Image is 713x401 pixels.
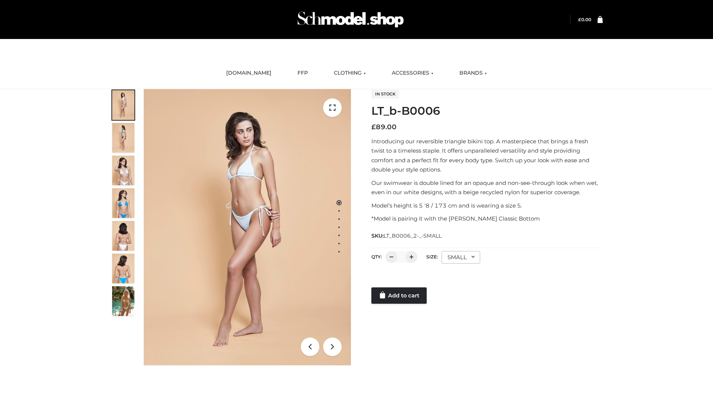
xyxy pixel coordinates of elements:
[112,90,134,120] img: ArielClassicBikiniTop_CloudNine_AzureSky_OW114ECO_1-scaled.jpg
[292,65,313,81] a: FFP
[442,251,480,264] div: SMALL
[221,65,277,81] a: [DOMAIN_NAME]
[371,123,397,131] bdi: 89.00
[454,65,492,81] a: BRANDS
[328,65,371,81] a: CLOTHING
[112,254,134,283] img: ArielClassicBikiniTop_CloudNine_AzureSky_OW114ECO_8-scaled.jpg
[144,89,351,365] img: ArielClassicBikiniTop_CloudNine_AzureSky_OW114ECO_1
[112,221,134,251] img: ArielClassicBikiniTop_CloudNine_AzureSky_OW114ECO_7-scaled.jpg
[426,254,438,260] label: Size:
[112,188,134,218] img: ArielClassicBikiniTop_CloudNine_AzureSky_OW114ECO_4-scaled.jpg
[371,231,442,240] span: SKU:
[371,123,376,131] span: £
[295,5,406,34] img: Schmodel Admin 964
[371,287,427,304] a: Add to cart
[371,214,603,224] p: *Model is pairing it with the [PERSON_NAME] Classic Bottom
[371,178,603,197] p: Our swimwear is double lined for an opaque and non-see-through look when wet, even in our white d...
[578,17,591,22] bdi: 0.00
[371,104,603,118] h1: LT_b-B0006
[371,89,399,98] span: In stock
[371,254,382,260] label: QTY:
[384,232,442,239] span: LT_B0006_2-_-SMALL
[578,17,581,22] span: £
[112,123,134,153] img: ArielClassicBikiniTop_CloudNine_AzureSky_OW114ECO_2-scaled.jpg
[578,17,591,22] a: £0.00
[371,201,603,211] p: Model’s height is 5 ‘8 / 173 cm and is wearing a size S.
[112,156,134,185] img: ArielClassicBikiniTop_CloudNine_AzureSky_OW114ECO_3-scaled.jpg
[371,137,603,175] p: Introducing our reversible triangle bikini top. A masterpiece that brings a fresh twist to a time...
[112,286,134,316] img: Arieltop_CloudNine_AzureSky2.jpg
[386,65,439,81] a: ACCESSORIES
